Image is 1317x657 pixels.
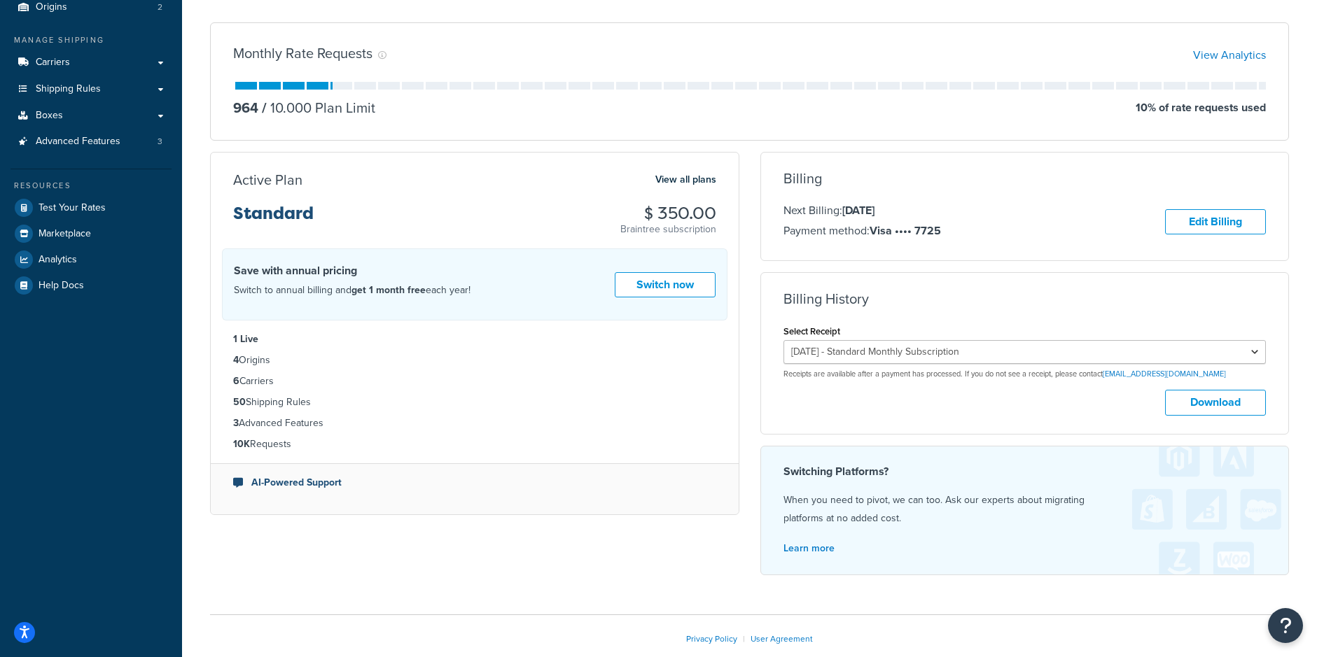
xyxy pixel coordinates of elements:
a: Marketplace [11,221,172,246]
strong: get 1 month free [351,283,426,297]
a: Help Docs [11,273,172,298]
a: Learn more [783,541,835,556]
h3: Monthly Rate Requests [233,45,372,61]
h4: Switching Platforms? [783,463,1267,480]
h3: Standard [233,204,314,234]
span: Analytics [39,254,77,266]
span: | [743,633,745,645]
span: Boxes [36,110,63,122]
strong: [DATE] [842,202,874,218]
li: Shipping Rules [233,395,716,410]
span: / [262,97,267,118]
li: Origins [233,353,716,368]
div: Manage Shipping [11,34,172,46]
strong: 3 [233,416,239,430]
p: Switch to annual billing and each year! [234,281,471,299]
a: User Agreement [751,633,813,645]
span: 3 [158,136,162,148]
h3: Billing [783,171,822,186]
a: Advanced Features 3 [11,129,172,155]
li: Advanced Features [11,129,172,155]
a: Boxes [11,103,172,129]
li: AI-Powered Support [233,475,716,490]
label: Select Receipt [783,326,840,337]
h3: Active Plan [233,172,302,188]
span: Shipping Rules [36,83,101,95]
strong: 6 [233,374,239,388]
strong: 1 Live [233,332,258,346]
li: Advanced Features [233,416,716,431]
span: Origins [36,1,67,13]
p: 964 [233,98,258,118]
span: Help Docs [39,280,84,292]
span: Advanced Features [36,136,120,148]
h3: $ 350.00 [620,204,716,222]
a: Switch now [615,272,716,298]
a: Edit Billing [1165,209,1266,235]
p: Next Billing: [783,202,941,220]
span: Carriers [36,57,70,69]
strong: 50 [233,395,246,409]
button: Download [1165,390,1266,416]
div: Resources [11,180,172,192]
a: Privacy Policy [686,633,737,645]
strong: Visa •••• 7725 [870,222,941,239]
button: Open Resource Center [1268,608,1303,643]
li: Carriers [233,374,716,389]
h3: Billing History [783,291,869,306]
p: 10.000 Plan Limit [258,98,375,118]
p: 10 % of rate requests used [1136,98,1266,118]
p: Payment method: [783,222,941,240]
li: Requests [233,437,716,452]
strong: 10K [233,437,250,451]
a: Analytics [11,247,172,272]
p: Braintree subscription [620,222,716,236]
strong: 4 [233,353,239,367]
span: Marketplace [39,228,91,240]
a: Test Your Rates [11,195,172,220]
p: Receipts are available after a payment has processed. If you do not see a receipt, please contact [783,369,1267,379]
a: View all plans [655,171,716,189]
a: Carriers [11,50,172,76]
a: Shipping Rules [11,76,172,102]
p: When you need to pivot, we can too. Ask our experts about migrating platforms at no added cost. [783,491,1267,528]
h4: Save with annual pricing [234,262,471,279]
a: View Analytics [1193,47,1266,63]
a: [EMAIL_ADDRESS][DOMAIN_NAME] [1103,368,1226,379]
span: Test Your Rates [39,202,106,214]
span: 2 [158,1,162,13]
